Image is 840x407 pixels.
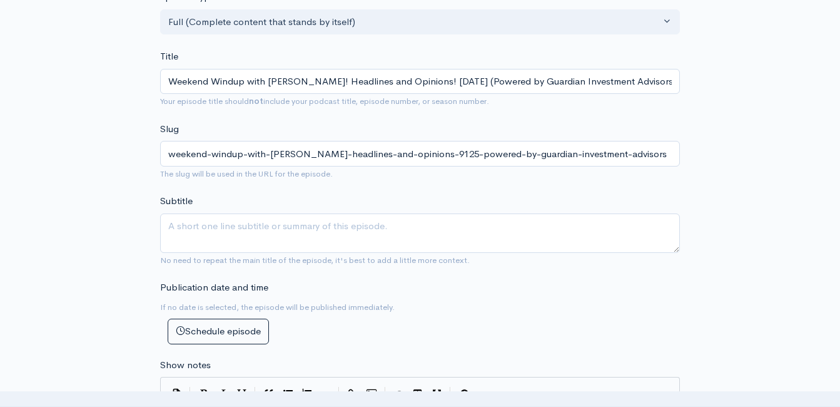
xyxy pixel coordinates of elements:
button: Insert Show Notes Template [167,383,186,402]
input: title-of-episode [160,141,680,167]
button: Heading [232,384,251,403]
i: | [385,387,386,401]
small: The slug will be used in the URL for the episode. [160,168,333,179]
i: | [450,387,451,401]
label: Subtitle [160,194,193,209]
button: Toggle Side by Side [408,384,427,403]
button: Italic [213,384,232,403]
button: Full (Complete content that stands by itself) [160,9,680,35]
button: Quote [260,384,278,403]
input: What is the episode's title? [160,69,680,95]
label: Show notes [160,358,211,373]
label: Title [160,49,178,64]
small: Your episode title should include your podcast title, episode number, or season number. [160,96,489,106]
div: Full (Complete content that stands by itself) [168,15,660,29]
button: Bold [195,384,213,403]
button: Markdown Guide [455,384,473,403]
button: Insert Image [362,384,381,403]
button: Toggle Fullscreen [427,384,446,403]
strong: not [249,96,263,106]
label: Publication date and time [160,281,268,295]
small: No need to repeat the main title of the episode, it's best to add a little more context. [160,255,470,265]
i: | [255,387,256,401]
small: If no date is selected, the episode will be published immediately. [160,302,395,312]
button: Toggle Preview [390,384,408,403]
i: | [190,387,191,401]
button: Generic List [278,384,297,403]
button: Schedule episode [168,319,269,344]
label: Slug [160,122,179,137]
button: Create Link [343,384,362,403]
i: | [338,387,340,401]
button: Numbered List [297,384,316,403]
button: Insert Horizontal Line [316,384,335,403]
